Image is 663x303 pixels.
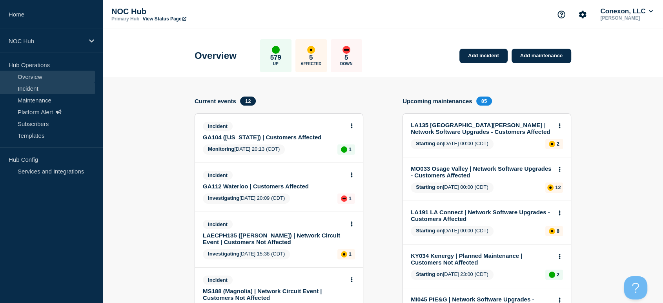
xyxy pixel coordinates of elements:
span: Starting on [416,228,443,234]
div: affected [341,251,347,257]
div: affected [307,46,315,54]
a: KY034 Kenergy | Planned Maintenance | Customers Not Affected [411,252,552,266]
span: Investigating [208,195,239,201]
p: 1 [349,251,352,257]
span: Monitoring [208,146,234,152]
span: Starting on [416,184,443,190]
a: LA191 LA Connect | Network Software Upgrades - Customers Affected [411,209,552,222]
span: 12 [240,97,256,106]
span: Incident [203,276,233,285]
div: down [341,195,347,202]
span: Starting on [416,141,443,146]
span: [DATE] 00:00 (CDT) [411,183,494,193]
p: 579 [270,54,281,62]
p: 2 [557,272,559,277]
p: 12 [555,184,561,190]
a: View Status Page [142,16,186,22]
a: Add incident [459,49,508,63]
a: GA112 Waterloo | Customers Affected [203,183,344,190]
span: Incident [203,220,233,229]
p: 1 [349,146,352,152]
span: 85 [476,97,492,106]
span: [DATE] 15:38 (CDT) [203,249,290,259]
p: 1 [349,195,352,201]
span: [DATE] 20:09 (CDT) [203,193,290,204]
a: LAECPH135 ([PERSON_NAME]) | Network Circuit Event | Customers Not Affected [203,232,344,245]
a: Add maintenance [512,49,571,63]
p: [PERSON_NAME] [599,15,654,21]
div: affected [547,184,554,191]
p: Down [340,62,353,66]
h4: Current events [195,98,236,104]
span: Incident [203,171,233,180]
div: up [272,46,280,54]
div: affected [549,228,555,234]
h4: Upcoming maintenances [403,98,472,104]
iframe: Help Scout Beacon - Open [624,276,647,299]
a: MS188 (Magnolia) | Network Circuit Event | Customers Not Affected [203,288,344,301]
span: [DATE] 00:00 (CDT) [411,139,494,149]
span: [DATE] 00:00 (CDT) [411,226,494,236]
p: 8 [557,228,559,234]
a: GA104 ([US_STATE]) | Customers Affected [203,134,344,141]
button: Account settings [574,6,591,23]
div: down [342,46,350,54]
span: Starting on [416,271,443,277]
span: Investigating [208,251,239,257]
a: LA135 [GEOGRAPHIC_DATA][PERSON_NAME] | Network Software Upgrades - Customers Affected [411,122,552,135]
p: Primary Hub [111,16,139,22]
p: Up [273,62,279,66]
div: up [341,146,347,153]
a: MO033 Osage Valley | Network Software Upgrades - Customers Affected [411,165,552,179]
span: [DATE] 20:13 (CDT) [203,144,285,155]
p: 5 [309,54,313,62]
p: 2 [557,141,559,147]
span: Incident [203,122,233,131]
button: Conexon, LLC [599,7,654,15]
button: Support [553,6,570,23]
p: Affected [301,62,321,66]
p: NOC Hub [9,38,84,44]
p: NOC Hub [111,7,268,16]
p: 5 [344,54,348,62]
div: affected [549,141,555,147]
h1: Overview [195,50,237,61]
div: up [549,272,555,278]
span: [DATE] 23:00 (CDT) [411,270,494,280]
